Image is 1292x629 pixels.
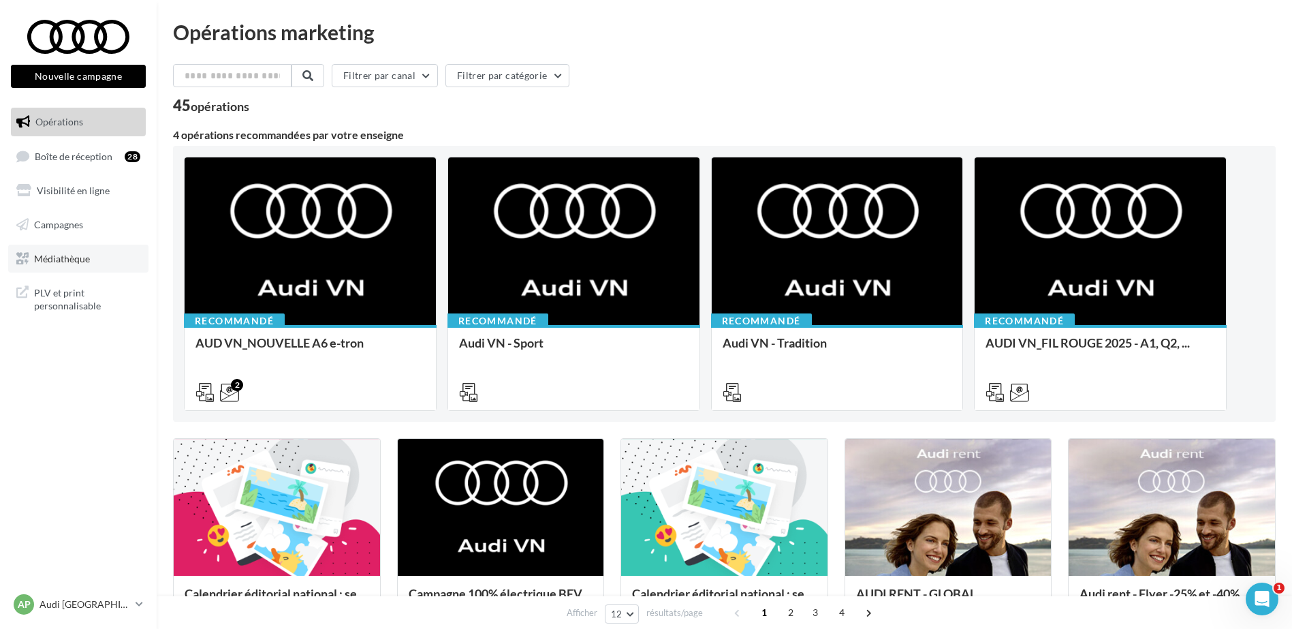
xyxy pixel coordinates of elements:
span: Audi VN - Tradition [723,335,827,350]
button: Nouvelle campagne [11,65,146,88]
span: AP [18,598,31,611]
span: Calendrier éditorial national : se... [632,586,813,601]
span: AUDI RENT - GLOBAL [856,586,976,601]
a: AP Audi [GEOGRAPHIC_DATA] 16 [11,592,146,617]
span: PLV et print personnalisable [34,283,140,313]
span: Audi VN - Sport [459,335,543,350]
span: AUD VN_NOUVELLE A6 e-tron [195,335,364,350]
span: 3 [804,602,826,624]
span: Campagnes [34,219,83,230]
a: Boîte de réception28 [8,142,148,171]
a: Visibilité en ligne [8,177,148,205]
button: 12 [605,604,640,624]
span: 1 [1274,583,1285,594]
button: Filtrer par canal [332,64,438,87]
div: 45 [173,98,249,113]
span: Boîte de réception [35,150,112,162]
button: Filtrer par catégorie [445,64,569,87]
div: opérations [191,100,249,112]
a: Médiathèque [8,245,148,273]
div: Recommandé [711,313,812,328]
span: Calendrier éditorial national : se... [185,586,365,601]
div: Recommandé [184,313,285,328]
div: 2 [231,379,243,391]
div: Opérations marketing [173,22,1276,42]
span: Médiathèque [34,252,90,264]
iframe: Intercom live chat [1246,583,1278,615]
span: résultats/page [646,607,703,619]
span: Visibilité en ligne [37,185,110,196]
div: Recommandé [447,313,548,328]
div: 4 opérations recommandées par votre enseigne [173,129,1276,140]
div: Recommandé [974,313,1075,328]
a: Opérations [8,108,148,136]
a: PLV et print personnalisable [8,278,148,318]
span: Afficher [567,607,597,619]
span: 1 [753,602,775,624]
a: Campagnes [8,211,148,239]
p: Audi [GEOGRAPHIC_DATA] 16 [40,598,130,611]
span: 2 [780,602,802,624]
span: AUDI VN_FIL ROUGE 2025 - A1, Q2, ... [986,335,1190,350]
span: 12 [611,609,623,619]
span: Audi rent - Flyer -25% et -40% [1080,586,1240,601]
span: 4 [831,602,853,624]
div: 28 [125,151,140,162]
span: Opérations [35,116,83,127]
